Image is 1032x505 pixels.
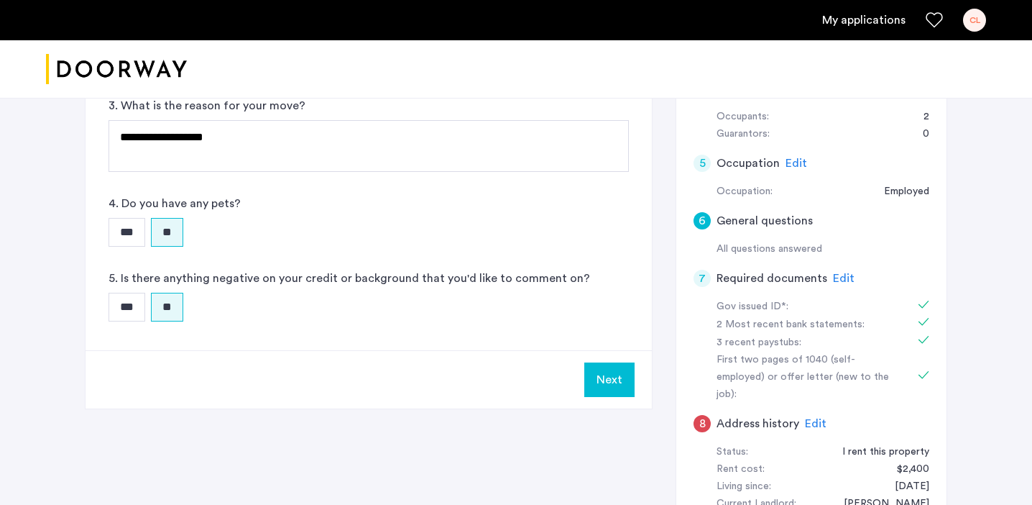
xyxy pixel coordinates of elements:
[694,415,711,432] div: 8
[109,270,590,287] label: 5. Is there anything negative on your credit or background that you'd like to comment on?
[717,335,898,352] div: 3 recent paystubs:
[109,97,305,114] label: 3. What is the reason for your move?
[584,363,635,397] button: Next
[717,352,898,404] div: First two pages of 1040 (self-employed) or offer letter (new to the job):
[717,155,780,172] h5: Occupation
[785,158,807,169] span: Edit
[46,42,187,96] img: logo
[963,9,986,32] div: CL
[833,273,854,284] span: Edit
[694,212,711,229] div: 6
[717,415,799,432] h5: Address history
[717,270,827,287] h5: Required documents
[717,444,748,461] div: Status:
[694,270,711,287] div: 7
[717,212,813,229] h5: General questions
[908,126,929,143] div: 0
[717,183,773,201] div: Occupation:
[717,317,898,334] div: 2 Most recent bank statements:
[717,299,898,316] div: Gov issued ID*:
[717,126,770,143] div: Guarantors:
[883,461,929,478] div: $2,400
[822,12,906,29] a: My application
[694,155,711,172] div: 5
[926,12,943,29] a: Favorites
[870,183,929,201] div: Employed
[880,478,929,496] div: 08/15/2023
[828,444,929,461] div: I rent this property
[805,418,826,429] span: Edit
[717,241,929,258] div: All questions answered
[109,195,241,212] label: 4. Do you have any pets?
[717,109,769,126] div: Occupants:
[46,42,187,96] a: Cazamio logo
[909,109,929,126] div: 2
[717,461,765,478] div: Rent cost:
[717,478,771,496] div: Living since:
